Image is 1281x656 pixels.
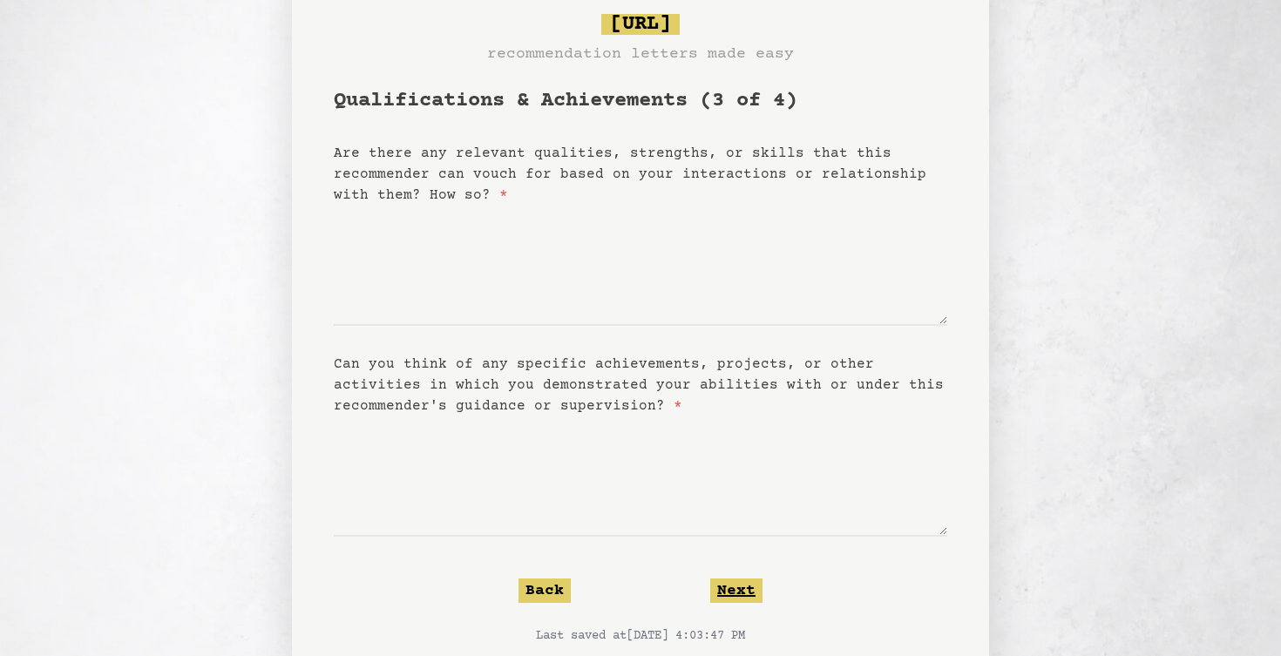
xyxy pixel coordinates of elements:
[601,14,680,35] span: [URL]
[334,145,926,203] label: Are there any relevant qualities, strengths, or skills that this recommender can vouch for based ...
[518,578,571,603] button: Back
[334,87,947,115] h1: Qualifications & Achievements (3 of 4)
[487,42,794,66] h3: recommendation letters made easy
[334,627,947,645] p: Last saved at [DATE] 4:03:47 PM
[710,578,762,603] button: Next
[334,356,944,414] label: Can you think of any specific achievements, projects, or other activities in which you demonstrat...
